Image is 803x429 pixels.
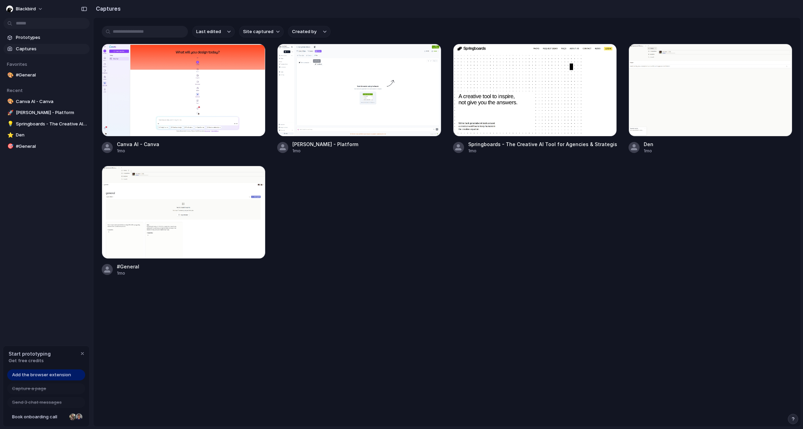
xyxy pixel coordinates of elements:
a: 🎨#General [3,70,90,80]
span: Start prototyping [9,350,51,357]
span: #General [16,143,87,150]
span: Springboards - The Creative AI Tool for Agencies & Strategists [16,121,87,127]
h2: Captures [93,4,121,13]
button: Created by [288,26,331,38]
div: Canva AI - Canva [117,141,159,148]
div: 🎯 [7,142,12,150]
a: 💡Springboards - The Creative AI Tool for Agencies & Strategists [3,119,90,129]
div: #General [117,263,139,270]
div: [PERSON_NAME] - Platform [292,141,358,148]
span: Site captured [243,28,273,35]
span: Add the browser extension [12,371,71,378]
span: Favorites [7,61,27,67]
button: 🎨 [6,98,13,105]
div: 1mo [468,148,617,154]
button: 🎨 [6,72,13,79]
span: Send 3 chat messages [12,399,62,406]
a: Captures [3,44,90,54]
a: Prototypes [3,32,90,43]
button: blackbird [3,3,47,14]
span: Den [16,132,87,139]
a: 🚀[PERSON_NAME] - Platform [3,108,90,118]
div: 🎨 [7,71,12,79]
div: 💡 [7,120,12,128]
button: 🎯 [6,143,13,150]
button: Site captured [239,26,284,38]
div: 1mo [644,148,653,154]
span: Last edited [196,28,221,35]
span: blackbird [16,6,36,12]
span: Get free credits [9,357,51,364]
span: [PERSON_NAME] - Platform [16,109,87,116]
div: 🎨 [7,98,12,105]
div: Den [644,141,653,148]
div: Christian Iacullo [75,413,83,421]
div: 1mo [117,270,139,276]
span: Capture a page [12,385,46,392]
span: Book onboarding call [12,413,67,420]
button: 💡 [6,121,13,127]
div: Nicole Kubica [69,413,77,421]
button: Last edited [192,26,235,38]
span: Canva AI - Canva [16,98,87,105]
a: 🎯#General [3,141,90,152]
button: 🚀 [6,109,13,116]
span: Prototypes [16,34,87,41]
div: ⭐ [7,131,12,139]
span: Captures [16,45,87,52]
a: Add the browser extension [7,369,85,380]
button: ⭐ [6,132,13,139]
a: ⭐Den [3,130,90,140]
a: 🎨Canva AI - Canva [3,96,90,107]
div: 1mo [292,148,358,154]
span: Created by [292,28,317,35]
a: Book onboarding call [7,411,85,422]
div: Springboards - The Creative AI Tool for Agencies & Strategists [468,141,617,148]
div: 🚀 [7,109,12,117]
div: 1mo [117,148,159,154]
span: #General [16,72,87,79]
span: Recent [7,88,23,93]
